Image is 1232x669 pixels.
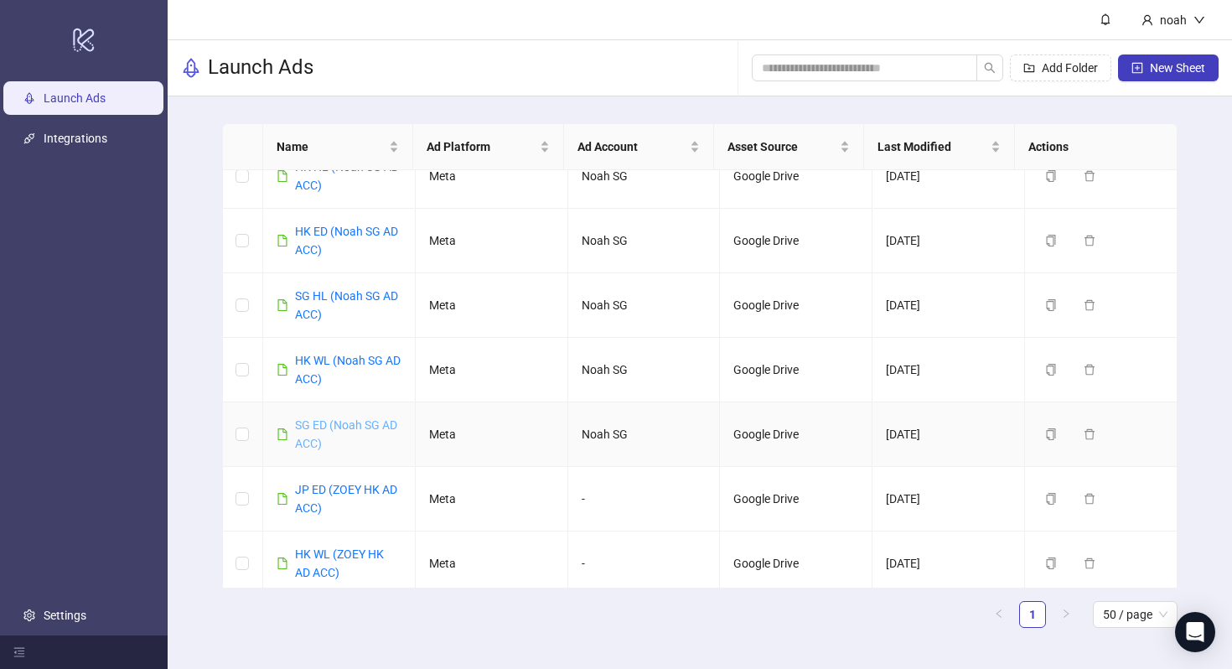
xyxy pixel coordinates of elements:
td: - [568,467,721,532]
span: Last Modified [877,137,986,156]
span: copy [1045,428,1057,440]
button: left [986,601,1012,628]
span: copy [1045,493,1057,505]
span: copy [1045,170,1057,182]
span: file [277,170,288,182]
td: Noah SG [568,209,721,273]
td: Google Drive [720,402,872,467]
span: delete [1084,364,1095,376]
span: file [277,493,288,505]
span: file [277,235,288,246]
span: file [277,299,288,311]
td: Google Drive [720,273,872,338]
a: SG ED (Noah SG AD ACC) [295,418,397,450]
a: HK WL (ZOEY HK AD ACC) [295,547,384,579]
td: Google Drive [720,532,872,596]
span: file [277,364,288,376]
td: [DATE] [872,402,1025,467]
td: Noah SG [568,402,721,467]
span: user [1141,14,1153,26]
a: Settings [44,609,86,622]
th: Actions [1015,124,1165,170]
th: Ad Account [564,124,714,170]
span: delete [1084,235,1095,246]
a: Integrations [44,132,107,145]
div: Open Intercom Messenger [1175,612,1215,652]
a: HK WL (Noah SG AD ACC) [295,354,401,386]
a: SG HL (Noah SG AD ACC) [295,289,398,321]
td: - [568,532,721,596]
span: file [277,557,288,569]
span: search [984,62,996,74]
th: Asset Source [714,124,864,170]
span: Asset Source [727,137,836,156]
td: Google Drive [720,467,872,532]
td: Meta [416,402,568,467]
a: 1 [1020,602,1045,627]
td: Meta [416,532,568,596]
td: Noah SG [568,273,721,338]
td: Google Drive [720,209,872,273]
td: [DATE] [872,209,1025,273]
td: Google Drive [720,144,872,209]
span: rocket [181,58,201,78]
span: delete [1084,557,1095,569]
th: Last Modified [864,124,1014,170]
span: menu-fold [13,646,25,658]
a: Launch Ads [44,91,106,105]
h3: Launch Ads [208,54,313,81]
a: JP ED (ZOEY HK AD ACC) [295,483,397,515]
span: copy [1045,235,1057,246]
td: Meta [416,144,568,209]
td: Meta [416,467,568,532]
div: Page Size [1093,601,1178,628]
li: 1 [1019,601,1046,628]
button: New Sheet [1118,54,1219,81]
span: delete [1084,170,1095,182]
th: Name [263,124,413,170]
span: right [1061,609,1071,619]
td: Google Drive [720,338,872,402]
span: file [277,428,288,440]
td: Noah SG [568,144,721,209]
span: down [1193,14,1205,26]
li: Previous Page [986,601,1012,628]
span: plus-square [1131,62,1143,74]
span: copy [1045,364,1057,376]
span: delete [1084,299,1095,311]
td: Meta [416,273,568,338]
span: Ad Account [577,137,686,156]
td: [DATE] [872,273,1025,338]
span: delete [1084,428,1095,440]
span: Ad Platform [427,137,536,156]
a: HK ED (Noah SG AD ACC) [295,225,398,257]
th: Ad Platform [413,124,563,170]
span: folder-add [1023,62,1035,74]
span: left [994,609,1004,619]
td: [DATE] [872,144,1025,209]
button: right [1053,601,1079,628]
span: Add Folder [1042,61,1098,75]
td: Meta [416,209,568,273]
span: bell [1100,13,1111,25]
span: New Sheet [1150,61,1205,75]
td: [DATE] [872,338,1025,402]
li: Next Page [1053,601,1079,628]
div: noah [1153,11,1193,29]
span: delete [1084,493,1095,505]
td: Meta [416,338,568,402]
span: Name [277,137,386,156]
button: Add Folder [1010,54,1111,81]
td: Noah SG [568,338,721,402]
td: [DATE] [872,532,1025,596]
span: 50 / page [1103,602,1167,627]
span: copy [1045,557,1057,569]
td: [DATE] [872,467,1025,532]
span: copy [1045,299,1057,311]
